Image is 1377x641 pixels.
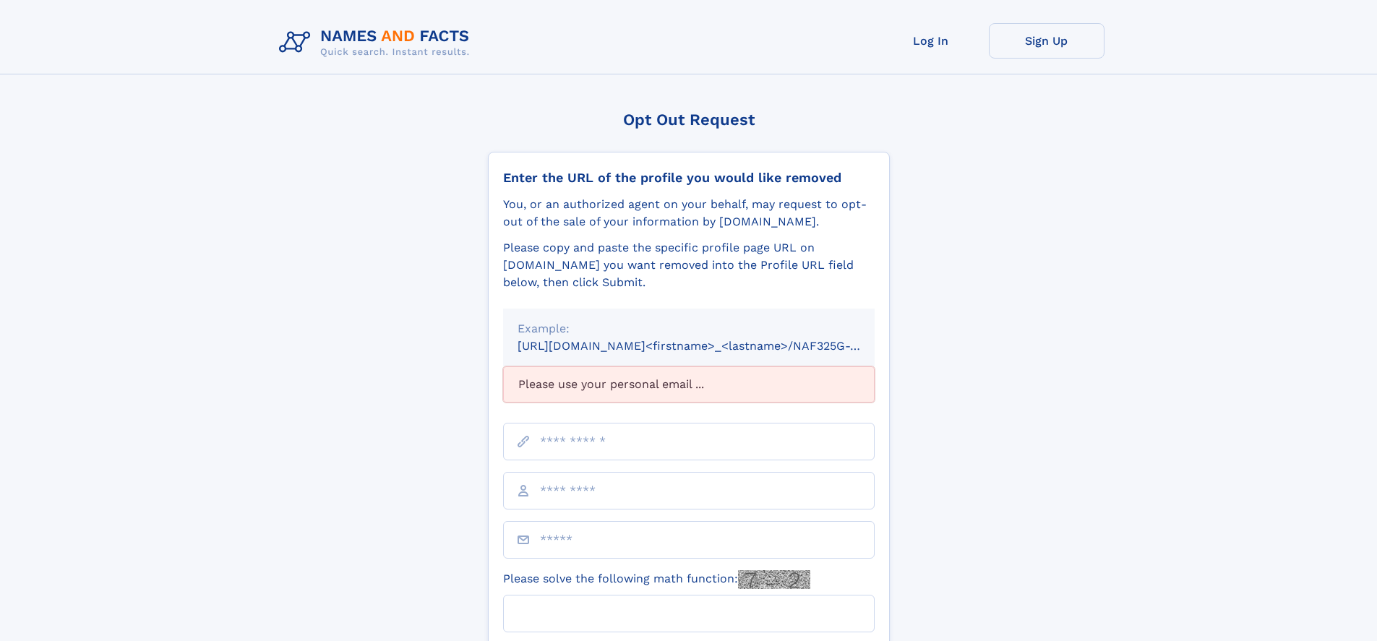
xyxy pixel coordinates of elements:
a: Sign Up [989,23,1104,59]
div: Example: [518,320,860,337]
a: Log In [873,23,989,59]
div: Opt Out Request [488,111,890,129]
div: Enter the URL of the profile you would like removed [503,170,875,186]
div: You, or an authorized agent on your behalf, may request to opt-out of the sale of your informatio... [503,196,875,231]
small: [URL][DOMAIN_NAME]<firstname>_<lastname>/NAF325G-xxxxxxxx [518,339,902,353]
div: Please copy and paste the specific profile page URL on [DOMAIN_NAME] you want removed into the Pr... [503,239,875,291]
label: Please solve the following math function: [503,570,810,589]
div: Please use your personal email ... [503,366,875,403]
img: Logo Names and Facts [273,23,481,62]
